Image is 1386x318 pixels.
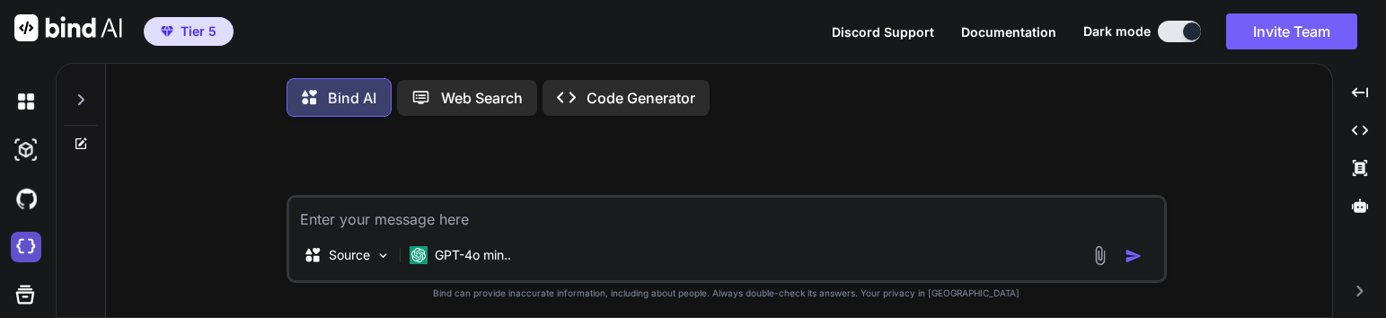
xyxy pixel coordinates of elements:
[328,87,376,109] p: Bind AI
[832,22,934,41] button: Discord Support
[287,287,1167,300] p: Bind can provide inaccurate information, including about people. Always double-check its answers....
[587,87,695,109] p: Code Generator
[435,246,511,264] p: GPT-4o min..
[1125,247,1143,265] img: icon
[11,86,41,117] img: darkChat
[1090,245,1110,266] img: attachment
[11,135,41,165] img: darkAi-studio
[329,246,370,264] p: Source
[14,14,122,41] img: Bind AI
[1226,13,1357,49] button: Invite Team
[441,87,523,109] p: Web Search
[1083,22,1151,40] span: Dark mode
[832,24,934,40] span: Discord Support
[161,26,173,37] img: premium
[11,183,41,214] img: githubDark
[11,232,41,262] img: cloudideIcon
[410,246,428,264] img: GPT-4o mini
[961,24,1056,40] span: Documentation
[375,248,391,263] img: Pick Models
[181,22,216,40] span: Tier 5
[144,17,234,46] button: premiumTier 5
[961,22,1056,41] button: Documentation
